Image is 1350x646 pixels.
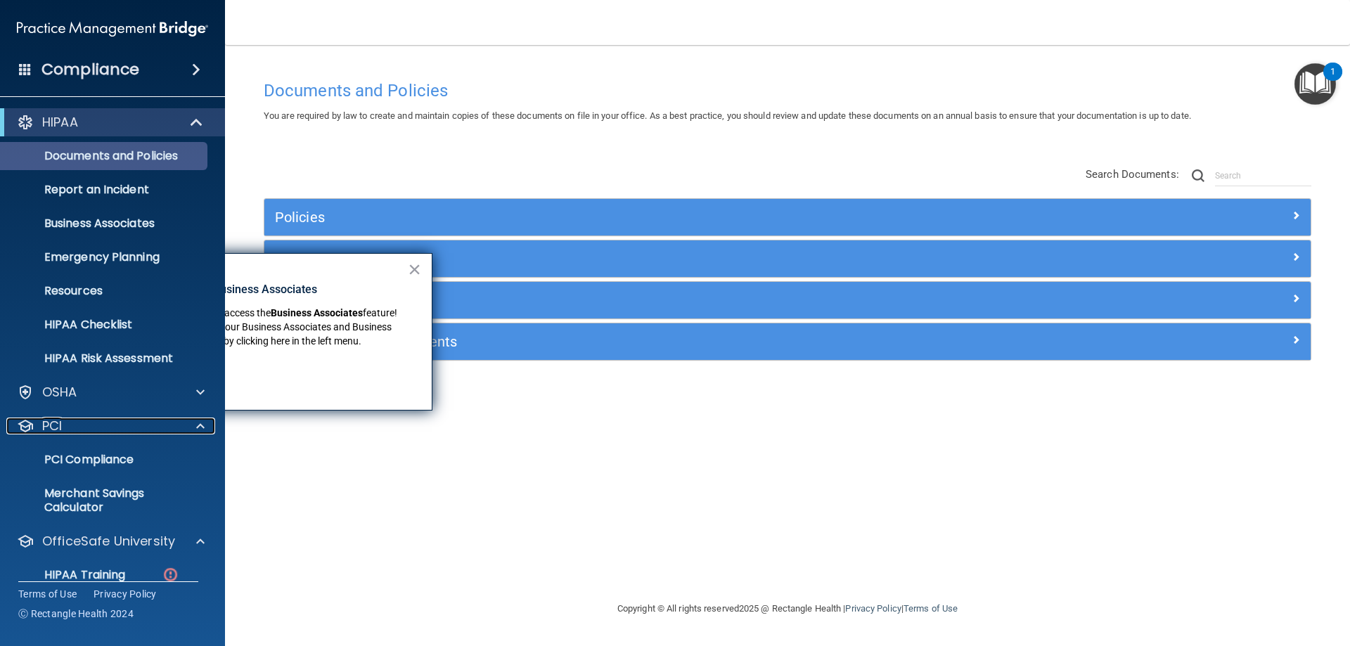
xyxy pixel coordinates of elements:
[17,15,208,43] img: PMB logo
[42,114,78,131] p: HIPAA
[531,586,1044,631] div: Copyright © All rights reserved 2025 @ Rectangle Health | |
[264,82,1311,100] h4: Documents and Policies
[271,307,363,318] strong: Business Associates
[275,209,1039,225] h5: Policies
[1294,63,1336,105] button: Open Resource Center, 1 new notification
[42,533,175,550] p: OfficeSafe University
[1086,168,1179,181] span: Search Documents:
[275,251,1039,266] h5: Privacy Documents
[9,217,201,231] p: Business Associates
[845,603,901,614] a: Privacy Policy
[275,292,1039,308] h5: Practice Forms and Logs
[18,587,77,601] a: Terms of Use
[275,334,1039,349] h5: Employee Acknowledgments
[264,110,1191,121] span: You are required by law to create and maintain copies of these documents on file in your office. ...
[9,250,201,264] p: Emergency Planning
[124,282,407,297] p: New Location for Business Associates
[18,607,134,621] span: Ⓒ Rectangle Health 2024
[1192,169,1204,182] img: ic-search.3b580494.png
[124,307,399,346] span: feature! You can now manage your Business Associates and Business Associate Agreements by clickin...
[9,453,201,467] p: PCI Compliance
[9,351,201,366] p: HIPAA Risk Assessment
[42,384,77,401] p: OSHA
[9,568,125,582] p: HIPAA Training
[1330,72,1335,90] div: 1
[9,284,201,298] p: Resources
[162,566,179,583] img: danger-circle.6113f641.png
[42,418,62,434] p: PCI
[41,60,139,79] h4: Compliance
[9,149,201,163] p: Documents and Policies
[904,603,958,614] a: Terms of Use
[9,318,201,332] p: HIPAA Checklist
[9,486,201,515] p: Merchant Savings Calculator
[9,183,201,197] p: Report an Incident
[408,258,421,280] button: Close
[1215,165,1311,186] input: Search
[94,587,157,601] a: Privacy Policy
